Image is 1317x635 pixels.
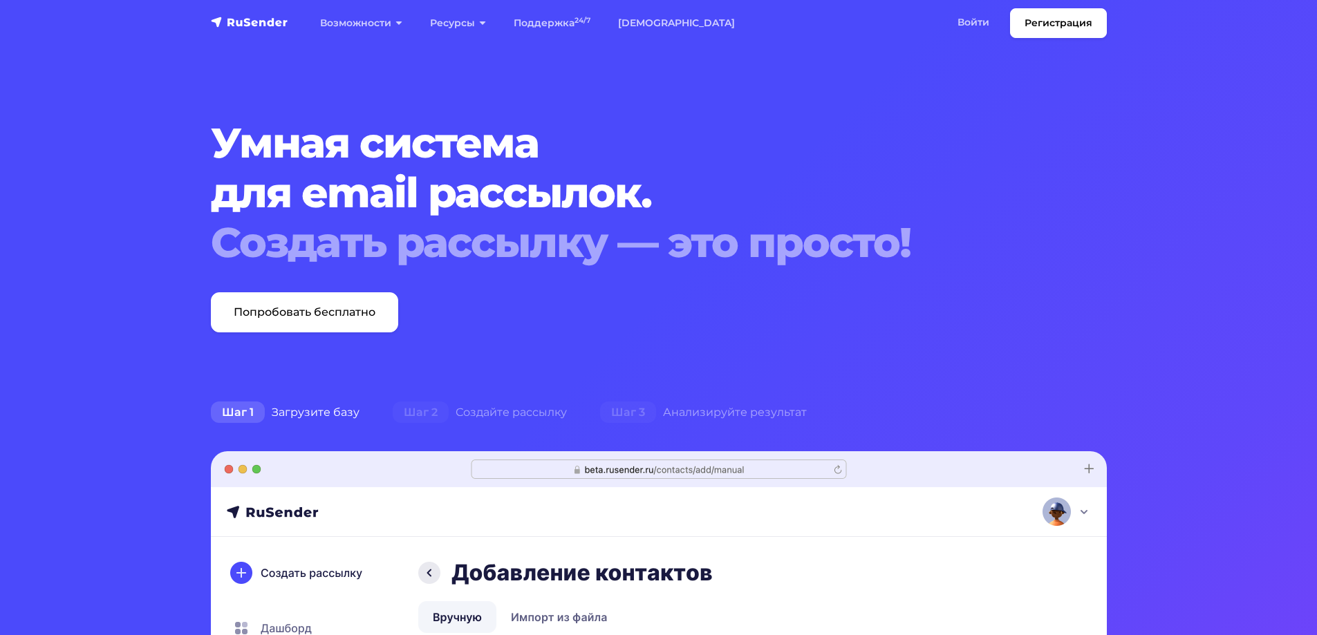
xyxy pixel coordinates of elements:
[416,9,500,37] a: Ресурсы
[211,292,398,332] a: Попробовать бесплатно
[583,399,823,426] div: Анализируйте результат
[194,399,376,426] div: Загрузите базу
[211,218,1031,267] div: Создать рассылку — это просто!
[575,16,590,25] sup: 24/7
[604,9,749,37] a: [DEMOGRAPHIC_DATA]
[211,15,288,29] img: RuSender
[306,9,416,37] a: Возможности
[944,8,1003,37] a: Войти
[211,401,265,424] span: Шаг 1
[500,9,604,37] a: Поддержка24/7
[211,118,1031,267] h1: Умная система для email рассылок.
[393,401,449,424] span: Шаг 2
[376,399,583,426] div: Создайте рассылку
[1010,8,1107,38] a: Регистрация
[600,401,656,424] span: Шаг 3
